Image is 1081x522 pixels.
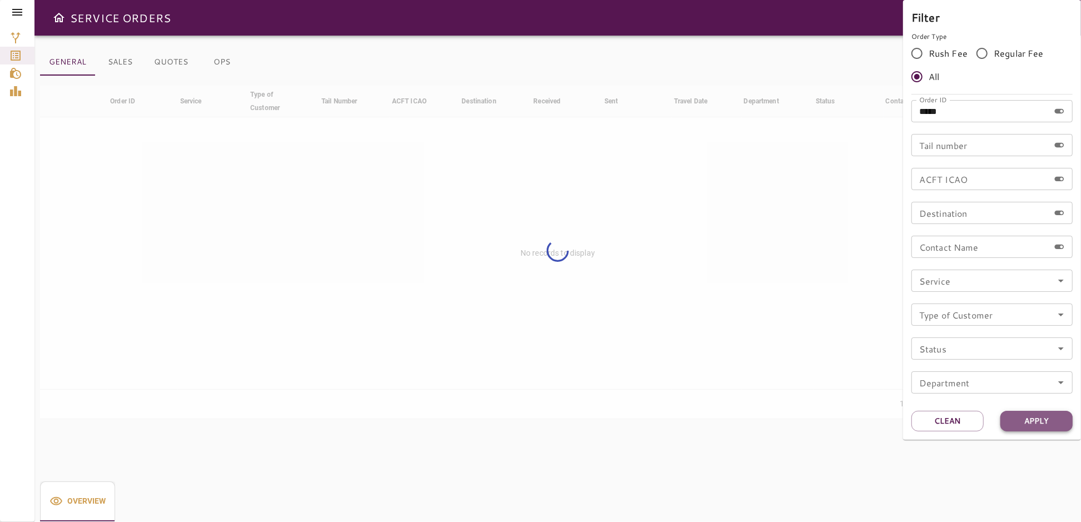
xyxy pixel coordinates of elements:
button: Open [1053,273,1069,289]
button: Open [1053,307,1069,322]
button: Open [1053,375,1069,390]
span: All [929,70,939,83]
span: Rush Fee [929,47,968,60]
span: Regular Fee [994,47,1044,60]
button: Clean [911,411,984,431]
p: Order Type [911,32,1073,42]
button: Apply [1000,411,1073,431]
div: rushFeeOrder [911,42,1073,88]
label: Order ID [919,95,947,105]
h6: Filter [911,8,1073,26]
button: Open [1053,341,1069,356]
